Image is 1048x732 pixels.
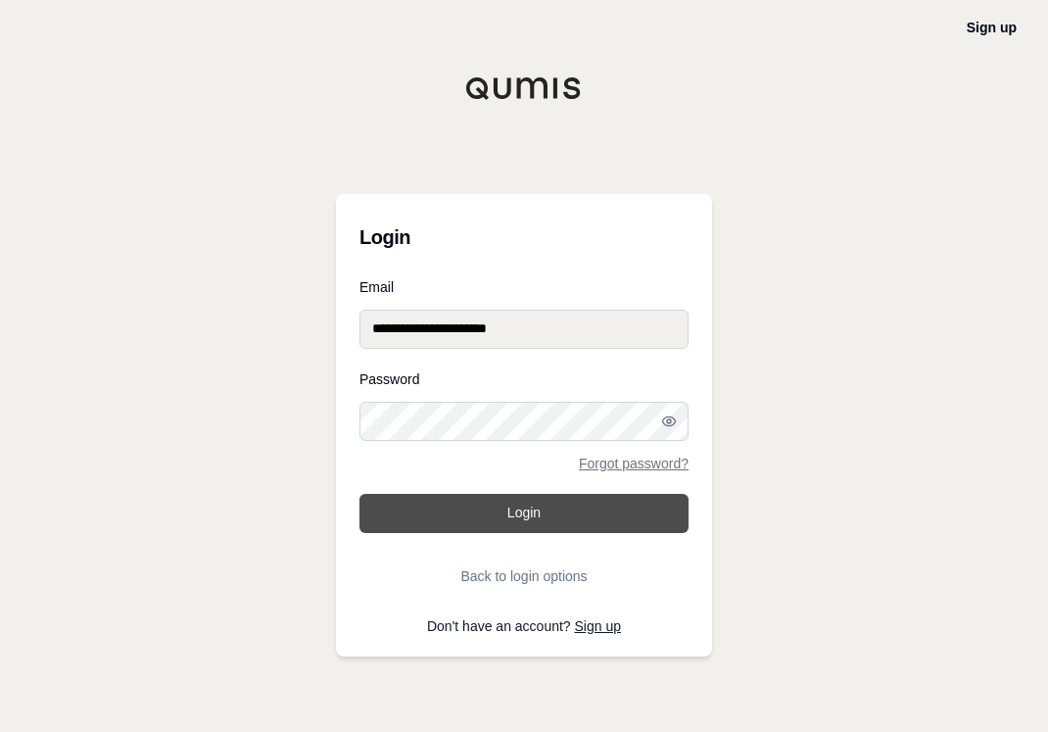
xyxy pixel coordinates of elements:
a: Forgot password? [579,457,689,470]
p: Don't have an account? [359,619,689,633]
img: Qumis [465,76,583,100]
a: Sign up [575,618,621,634]
label: Email [359,280,689,294]
label: Password [359,372,689,386]
a: Sign up [967,20,1017,35]
button: Login [359,494,689,533]
button: Back to login options [359,557,689,596]
h3: Login [359,218,689,257]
